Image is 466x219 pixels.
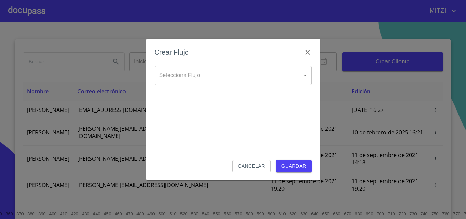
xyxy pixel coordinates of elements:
[232,160,270,173] button: Cancelar
[281,162,306,171] span: Guardar
[155,47,189,58] h6: Crear Flujo
[238,162,265,171] span: Cancelar
[155,66,312,85] div: ​
[276,160,312,173] button: Guardar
